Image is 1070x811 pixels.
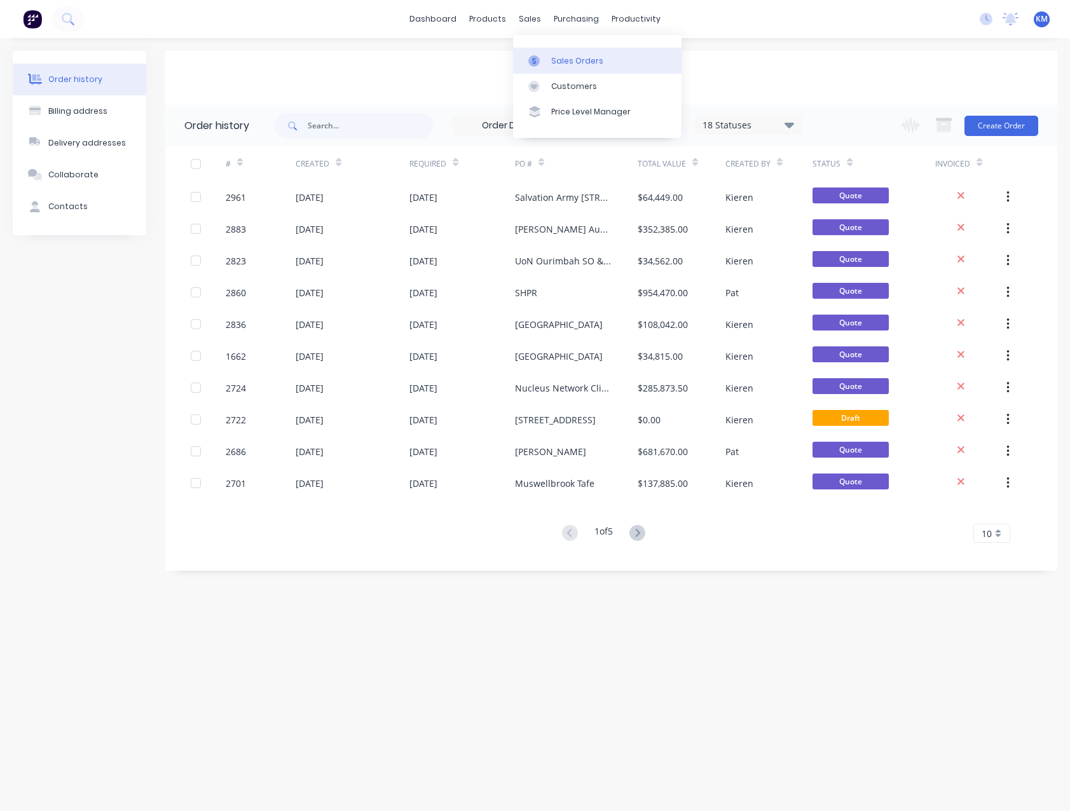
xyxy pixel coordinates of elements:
span: Quote [813,251,889,267]
div: [DATE] [296,350,324,363]
input: Order Date [453,116,560,135]
div: 2722 [226,413,246,426]
div: [GEOGRAPHIC_DATA] [515,350,603,363]
div: [DATE] [296,318,324,331]
div: # [226,158,231,170]
div: Required [409,146,514,181]
div: SHPR [515,286,537,299]
span: Quote [813,315,889,331]
div: [DATE] [296,191,324,204]
div: productivity [605,10,667,29]
div: [DATE] [409,222,437,236]
div: UoN Ourimbah SO & CS Buildings [515,254,612,268]
div: [DATE] [296,477,324,490]
div: $0.00 [638,413,661,426]
div: products [463,10,512,29]
div: $137,885.00 [638,477,688,490]
div: Invoiced [935,146,1005,181]
div: [DATE] [409,477,437,490]
div: 2701 [226,477,246,490]
div: Kieren [725,477,753,490]
div: Total Value [638,158,686,170]
div: [DATE] [296,222,324,236]
div: [DATE] [409,381,437,395]
div: Customers [551,81,597,92]
span: Quote [813,378,889,394]
div: Created [296,158,329,170]
div: Collaborate [48,169,99,181]
span: KM [1036,13,1048,25]
span: Quote [813,474,889,489]
div: 2836 [226,318,246,331]
div: Muswellbrook Tafe [515,477,594,490]
button: Create Order [964,116,1038,136]
div: Created [296,146,409,181]
div: Kieren [725,350,753,363]
div: [DATE] [409,350,437,363]
div: 2686 [226,445,246,458]
div: Contacts [48,201,88,212]
div: $108,042.00 [638,318,688,331]
div: Created By [725,146,813,181]
div: [DATE] [296,254,324,268]
div: sales [512,10,547,29]
a: dashboard [403,10,463,29]
div: Invoiced [935,158,970,170]
div: Total Value [638,146,725,181]
div: Billing address [48,106,107,117]
button: Order history [13,64,146,95]
div: [DATE] [296,413,324,426]
div: [PERSON_NAME] [515,445,586,458]
div: $352,385.00 [638,222,688,236]
div: Delivery addresses [48,137,126,149]
div: $34,815.00 [638,350,683,363]
div: [DATE] [296,381,324,395]
div: [STREET_ADDRESS] [515,413,596,426]
span: Draft [813,410,889,426]
div: PO # [515,146,638,181]
div: [DATE] [409,318,437,331]
div: Order history [184,118,249,133]
div: [PERSON_NAME] Australia [STREET_ADDRESS][PERSON_NAME] [515,222,612,236]
div: Kieren [725,318,753,331]
a: Sales Orders [513,48,682,73]
div: 2860 [226,286,246,299]
div: PO # [515,158,532,170]
div: 2724 [226,381,246,395]
div: Kieren [725,191,753,204]
div: $954,470.00 [638,286,688,299]
span: Quote [813,219,889,235]
div: $681,670.00 [638,445,688,458]
div: 18 Statuses [695,118,802,132]
div: Price Level Manager [551,106,631,118]
input: Search... [308,113,434,139]
div: [DATE] [409,191,437,204]
span: Quote [813,187,889,203]
div: $285,873.50 [638,381,688,395]
span: 10 [982,527,992,540]
div: 2883 [226,222,246,236]
button: Delivery addresses [13,127,146,159]
div: 2823 [226,254,246,268]
div: # [226,146,296,181]
div: [DATE] [296,445,324,458]
div: Created By [725,158,771,170]
div: Salvation Army [STREET_ADDRESS] [515,191,612,204]
div: Sales Orders [551,55,603,67]
div: Order history [48,74,102,85]
span: Quote [813,442,889,458]
img: Factory [23,10,42,29]
div: [GEOGRAPHIC_DATA] [515,318,603,331]
div: Kieren [725,254,753,268]
div: [DATE] [296,286,324,299]
button: Collaborate [13,159,146,191]
a: Customers [513,74,682,99]
a: Price Level Manager [513,99,682,125]
button: Billing address [13,95,146,127]
div: [DATE] [409,413,437,426]
div: [DATE] [409,445,437,458]
div: [DATE] [409,286,437,299]
div: purchasing [547,10,605,29]
div: Pat [725,445,739,458]
div: 1 of 5 [594,524,613,543]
